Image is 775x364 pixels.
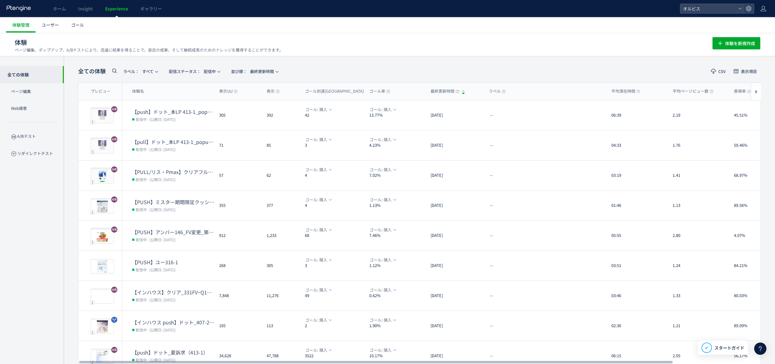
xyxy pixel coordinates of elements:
span: 配信中 [136,176,147,182]
dt: 3 [305,263,364,269]
div: 05:55 [606,221,668,250]
dt: 【PULL/リス・Pmax】クリアフル205_ポップアップ [132,168,214,176]
span: ゴール: 購入 [370,166,392,173]
dt: 4.23% [369,142,426,148]
div: 7,848 [214,281,262,311]
span: CSV [718,69,726,73]
span: ゴール: 購入 [370,196,392,203]
button: ゴール: 購入 [301,227,335,233]
span: ゴール: 購入 [370,347,392,354]
span: 配信中 [169,66,216,76]
dt: 【push】ドット_本LP 413-1_popup（リンクル） [132,108,214,115]
span: -- [490,293,493,299]
button: 体験を新規作成 [712,37,760,49]
span: プレビュー [91,88,111,94]
div: 2 [90,330,95,335]
div: 01:46 [606,191,668,220]
div: 377 [262,191,300,220]
span: 配信中 [136,206,147,212]
dt: 【インハウス】クリア_331FV~Q1間ブロック変更 [132,289,214,296]
div: 3 [90,180,95,184]
button: ゴール: 購入 [301,347,335,354]
img: 671d6c1b46a38a0ebf56f8930ff52f371755756399650.png [92,140,112,152]
span: -- [490,172,493,178]
h1: 体験 [15,38,699,47]
div: 105 [214,311,262,341]
span: ゴール: 購入 [305,166,327,173]
span: (公開日: [DATE]) [149,147,176,152]
button: ゴール: 購入 [301,257,335,263]
span: ゴール: 購入 [370,106,392,113]
button: ゴール: 購入 [301,166,335,173]
div: 2.19 [668,100,729,130]
span: ゴール: 購入 [305,136,327,143]
div: 2 [90,210,95,214]
span: ギャラリー [140,6,162,12]
div: 113 [262,311,300,341]
dt: 【push】ドット_夏訴求（413-1） [132,349,214,356]
span: -- [490,323,493,329]
span: 平均滞在時間 [611,88,640,94]
div: [DATE] [426,191,484,220]
button: ゴール: 購入 [366,196,399,203]
div: 305 [214,100,262,130]
dt: 49 [305,293,364,299]
span: (公開日: [DATE]) [149,357,176,362]
div: 71 [214,130,262,160]
button: ゴール: 購入 [366,257,399,263]
dt: 13.77% [369,112,426,118]
span: -- [490,142,493,148]
div: 57 [214,161,262,190]
span: 配信ステータス​： [169,68,201,74]
dt: 1.13% [369,203,426,208]
span: 表示項目 [741,69,757,73]
button: 配信ステータス​：配信中 [165,66,223,76]
div: 11,276 [262,281,300,311]
span: -- [490,203,493,208]
span: ゴール: 購入 [305,196,327,203]
div: 06:39 [606,100,668,130]
span: ゴール: 購入 [305,317,327,323]
div: 268 [214,251,262,281]
div: 305 [262,251,300,281]
img: b6ded93acf3d5cf45b25c408b2b2201d1755683287241.jpeg [91,289,114,304]
p: ページ編集、ポップアップ、A/Bテストにより、迅速に結果を得ることで、直近の成果、そして継続成長のためのナレッジを獲得することができます。 [15,47,283,53]
div: 912 [214,221,262,250]
dt: 【PUSH】ミスター期間限定クッションLP [132,199,214,206]
div: 04:33 [606,130,668,160]
span: (公開日: [DATE]) [149,207,176,212]
div: [DATE] [426,221,484,250]
span: -- [490,233,493,238]
span: すべて [123,66,154,76]
span: 配信中 [136,116,147,122]
img: 78bf97f79df73d157701016bb907b9e11755651173111.jpeg [91,350,114,364]
span: 最終更新時間 [431,88,459,94]
div: [DATE] [426,281,484,311]
span: 配信中 [136,296,147,303]
span: 平均ページビュー数 [673,88,713,94]
img: 9974ed28ff3e9b9fd50dcc6e4f1b37631755741894748.jpeg [91,259,114,273]
span: ゴール: 購入 [305,347,327,354]
span: オルビス [681,4,736,13]
span: 最終更新時間 [231,66,274,76]
button: ゴール: 購入 [366,287,399,293]
span: (公開日: [DATE]) [149,267,176,272]
img: cc75abd3d48aa8f808243533ff0941a81755750401524.jpeg [91,199,114,213]
div: 1.76 [668,130,729,160]
div: 03:46 [606,281,668,311]
img: 7e74b32ea53d229c71de0e2edfefa64b1755773154484.png [92,170,112,182]
span: ゴール: 購入 [305,287,327,293]
span: 並び順： [231,68,247,74]
button: ゴール: 購入 [366,136,399,143]
div: 03:51 [606,251,668,281]
div: 1.33 [668,281,729,311]
button: ゴール: 購入 [366,227,399,233]
dt: 3522 [305,353,364,359]
img: 671d6c1b46a38a0ebf56f8930ff52f371755756399650.png [92,110,112,122]
dt: 3 [305,142,364,148]
div: [DATE] [426,161,484,190]
span: ゴール到達[GEOGRAPHIC_DATA] [305,88,369,94]
span: (公開日: [DATE]) [149,117,176,122]
span: ホーム [53,6,66,12]
div: 355 [214,191,262,220]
